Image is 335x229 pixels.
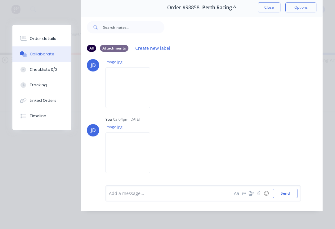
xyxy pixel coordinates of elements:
div: Tracking [30,82,47,88]
button: Linked Orders [12,93,71,108]
input: Search notes... [103,21,164,33]
button: Options [285,2,316,12]
div: 02:04pm [DATE] [113,117,140,122]
button: Create new label [132,44,174,52]
button: Checklists 0/0 [12,62,71,77]
span: Perth Racing ^ [202,5,236,11]
div: Timeline [30,113,46,119]
p: image.jpg [105,59,156,64]
button: ☺ [262,190,270,197]
button: Aa [233,190,240,197]
p: image.jpg [105,124,156,129]
button: Tracking [12,77,71,93]
div: All [87,45,96,52]
button: Close [258,2,280,12]
div: You [105,117,112,122]
div: Attachments [100,45,128,52]
div: Collaborate [30,51,54,57]
div: Order details [30,36,56,41]
button: Send [273,189,297,198]
div: JD [91,62,96,69]
button: Order details [12,31,71,46]
button: Collaborate [12,46,71,62]
button: @ [240,190,248,197]
span: Order #98858 - [167,5,202,11]
div: JD [91,127,96,134]
button: Timeline [12,108,71,124]
div: Checklists 0/0 [30,67,57,72]
div: Linked Orders [30,98,56,103]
